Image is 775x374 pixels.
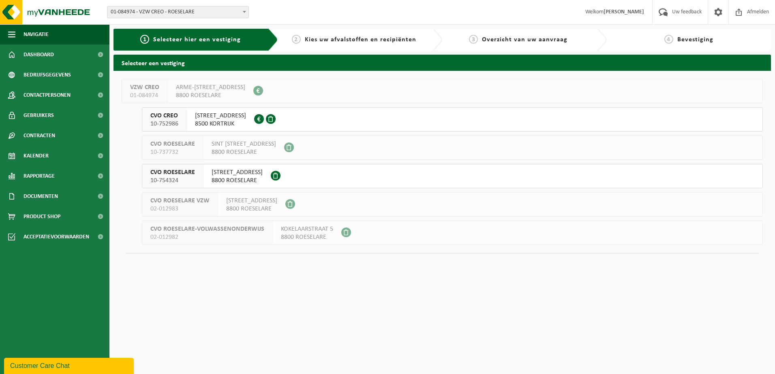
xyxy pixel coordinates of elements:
h2: Selecteer een vestiging [113,55,771,70]
span: Documenten [24,186,58,206]
span: 8800 ROESELARE [212,176,263,185]
span: Contracten [24,125,55,146]
span: Overzicht van uw aanvraag [482,36,567,43]
span: [STREET_ADDRESS] [195,112,246,120]
span: CVO ROESELARE VZW [150,197,210,205]
span: 1 [140,35,149,44]
span: Selecteer hier een vestiging [153,36,241,43]
span: Bedrijfsgegevens [24,65,71,85]
span: CVO ROESELARE [150,140,195,148]
span: 10-752986 [150,120,178,128]
span: 01-084974 - VZW CREO - ROESELARE [107,6,248,18]
span: 3 [469,35,478,44]
span: 10-737732 [150,148,195,156]
span: 8800 ROESELARE [176,91,245,100]
span: [STREET_ADDRESS] [212,168,263,176]
span: Kies uw afvalstoffen en recipiënten [305,36,416,43]
span: 8500 KORTRIJK [195,120,246,128]
span: CVO ROESELARE [150,168,195,176]
span: Bevestiging [677,36,713,43]
span: Gebruikers [24,105,54,125]
span: 10-754324 [150,176,195,185]
span: 8800 ROESELARE [281,233,333,241]
span: Dashboard [24,45,54,65]
span: 8800 ROESELARE [226,205,277,213]
span: Navigatie [24,24,49,45]
span: 02-012982 [150,233,264,241]
span: 2 [292,35,301,44]
span: ARME-[STREET_ADDRESS] [176,83,245,91]
span: 8800 ROESELARE [212,148,276,156]
span: 01-084974 - VZW CREO - ROESELARE [107,6,249,18]
span: CVO ROESELARE-VOLWASSENONDERWIJS [150,225,264,233]
span: 02-012983 [150,205,210,213]
strong: [PERSON_NAME] [604,9,644,15]
span: Contactpersonen [24,85,71,105]
span: Rapportage [24,166,55,186]
span: KOKELAARSTRAAT 5 [281,225,333,233]
button: CVO CREO 10-752986 [STREET_ADDRESS]8500 KORTRIJK [142,107,763,132]
span: Kalender [24,146,49,166]
button: CVO ROESELARE 10-754324 [STREET_ADDRESS]8800 ROESELARE [142,164,763,188]
span: [STREET_ADDRESS] [226,197,277,205]
span: Product Shop [24,206,60,227]
span: Acceptatievoorwaarden [24,227,89,247]
span: 01-084974 [130,91,159,100]
iframe: chat widget [4,356,135,374]
span: VZW CREO [130,83,159,91]
span: 4 [664,35,673,44]
span: SINT [STREET_ADDRESS] [212,140,276,148]
span: CVO CREO [150,112,178,120]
